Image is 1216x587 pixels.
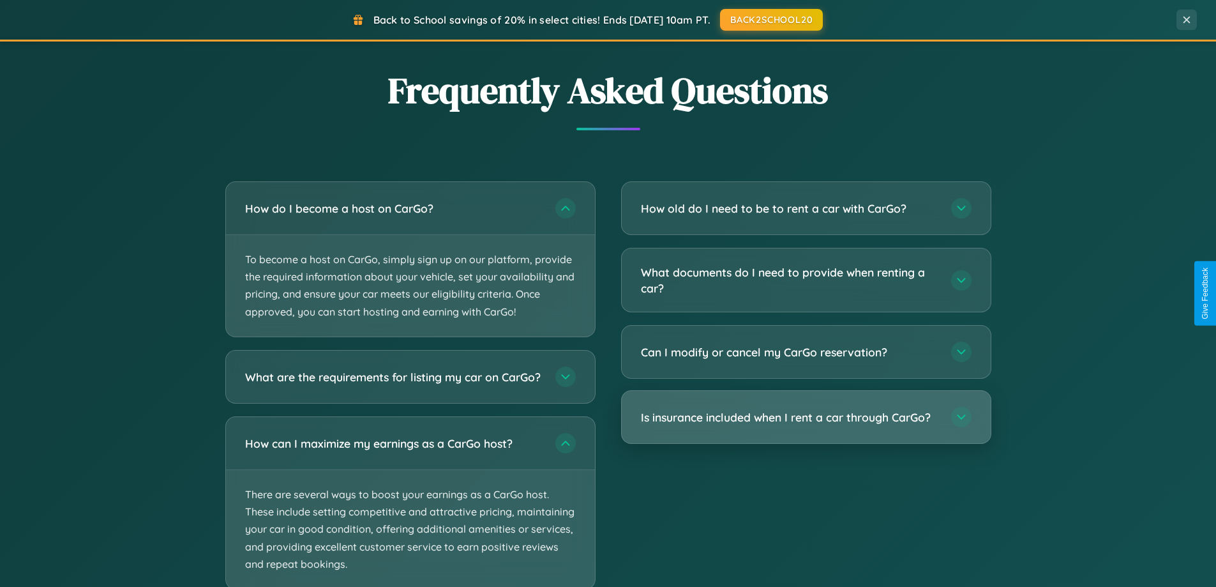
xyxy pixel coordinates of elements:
[1201,268,1210,319] div: Give Feedback
[245,369,543,385] h3: What are the requirements for listing my car on CarGo?
[225,66,991,115] h2: Frequently Asked Questions
[226,235,595,337] p: To become a host on CarGo, simply sign up on our platform, provide the required information about...
[641,264,938,296] h3: What documents do I need to provide when renting a car?
[720,9,823,31] button: BACK2SCHOOL20
[641,344,938,360] h3: Can I modify or cancel my CarGo reservation?
[641,409,938,425] h3: Is insurance included when I rent a car through CarGo?
[373,13,710,26] span: Back to School savings of 20% in select cities! Ends [DATE] 10am PT.
[245,435,543,451] h3: How can I maximize my earnings as a CarGo host?
[245,201,543,217] h3: How do I become a host on CarGo?
[641,201,938,217] h3: How old do I need to be to rent a car with CarGo?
